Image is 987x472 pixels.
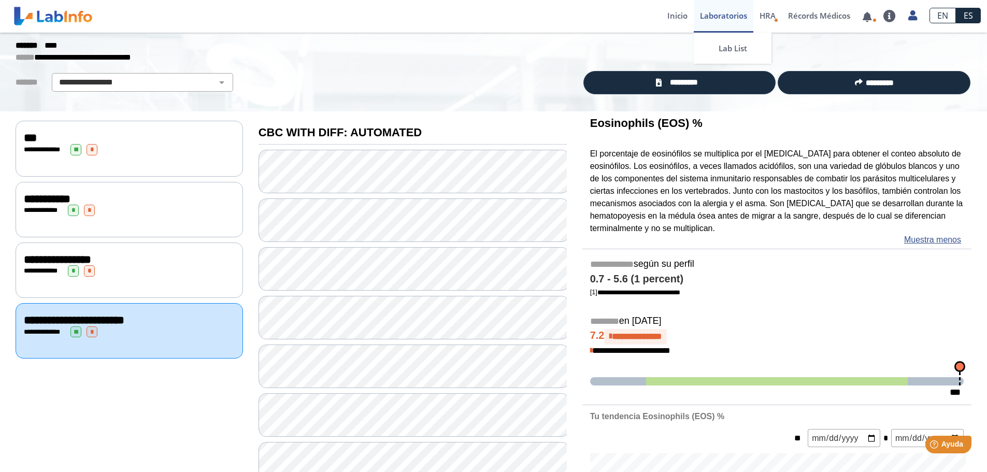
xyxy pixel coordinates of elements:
iframe: Help widget launcher [895,432,976,461]
a: Muestra menos [904,234,961,246]
a: [1] [590,288,680,296]
a: EN [929,8,956,23]
h4: 0.7 - 5.6 (1 percent) [590,273,964,285]
p: El porcentaje de eosinófilos se multiplica por el [MEDICAL_DATA] para obtener el conteo absoluto ... [590,148,964,234]
b: Tu tendencia Eosinophils (EOS) % [590,412,724,421]
h5: en [DATE] [590,316,964,327]
input: mm/dd/yyyy [808,429,880,447]
h5: según su perfil [590,259,964,270]
b: Eosinophils (EOS) % [590,117,703,130]
h4: 7.2 [590,329,964,345]
input: mm/dd/yyyy [891,429,964,447]
a: Lab List [694,33,771,64]
span: HRA [760,10,776,21]
b: CBC WITH DIFF: AUTOMATED [259,126,422,139]
a: ES [956,8,981,23]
